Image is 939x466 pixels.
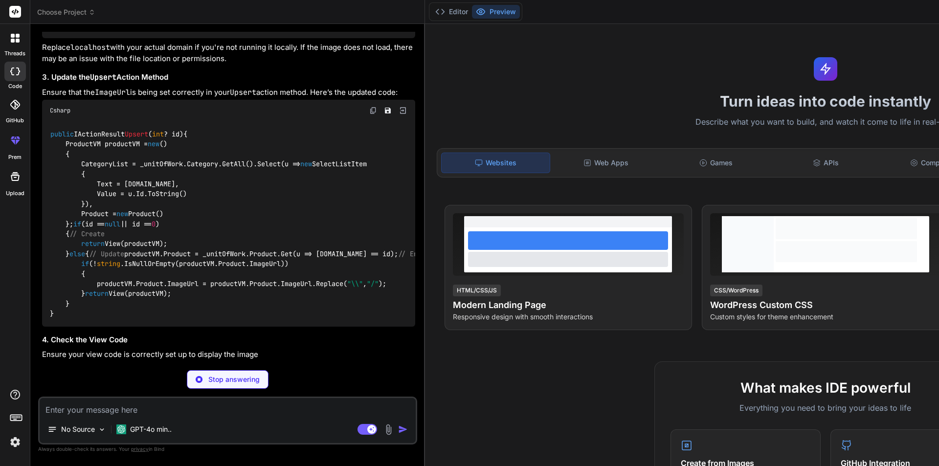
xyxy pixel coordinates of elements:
[131,446,149,452] span: privacy
[42,334,415,346] h3: 4. Check the View Code
[50,107,70,114] span: Csharp
[97,260,120,268] span: string
[398,249,574,258] span: // Ensure the ImageUrl is correctly formatted
[50,130,183,138] span: IActionResult ( )
[8,82,22,90] label: code
[85,289,109,298] span: return
[42,87,415,98] p: Ensure that the is being set correctly in your action method. Here’s the updated code:
[367,279,379,288] span: "/"
[50,130,74,138] span: public
[37,7,95,17] span: Choose Project
[116,424,126,434] img: GPT-4o mini
[130,424,172,434] p: GPT-4o min..
[431,5,472,19] button: Editor
[152,220,156,228] span: 0
[61,424,95,434] p: No Source
[81,240,105,248] span: return
[662,153,770,173] div: Games
[69,229,105,238] span: // Create
[38,444,417,454] p: Always double-check its answers. Your in Bind
[116,210,128,219] span: new
[453,298,684,312] h4: Modern Landing Page
[381,104,395,117] button: Save file
[453,285,501,296] div: HTML/CSS/JS
[300,160,312,169] span: new
[73,220,81,228] span: if
[98,425,106,434] img: Pick Models
[398,424,408,434] img: icon
[710,285,762,296] div: CSS/WordPress
[42,72,415,83] h3: 3. Update the Action Method
[95,88,130,97] code: ImageUrl
[441,153,550,173] div: Websites
[81,260,89,268] span: if
[50,129,574,319] code: { ProductVM productVM = () { CategoryList = _unitOfWork.Category.GetAll().Select(u => SelectListI...
[125,130,148,138] span: Upsert
[42,42,415,64] p: Replace with your actual domain if you're not running it locally. If the image does not load, the...
[552,153,660,173] div: Web Apps
[70,43,110,52] code: localhost
[6,189,24,198] label: Upload
[69,249,85,258] span: else
[347,279,363,288] span: "\\"
[208,375,260,384] p: Stop answering
[8,153,22,161] label: prem
[772,153,880,173] div: APIs
[6,116,24,125] label: GitHub
[42,349,415,360] p: Ensure your view code is correctly set up to display the image
[399,106,407,115] img: Open in Browser
[105,220,120,228] span: null
[90,72,116,82] code: Upsert
[89,249,124,258] span: // Update
[369,107,377,114] img: copy
[148,140,159,149] span: new
[7,434,23,450] img: settings
[230,88,256,97] code: Upsert
[4,49,25,58] label: threads
[152,130,179,138] span: ? id
[453,312,684,322] p: Responsive design with smooth interactions
[152,130,164,138] span: int
[472,5,520,19] button: Preview
[383,424,394,435] img: attachment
